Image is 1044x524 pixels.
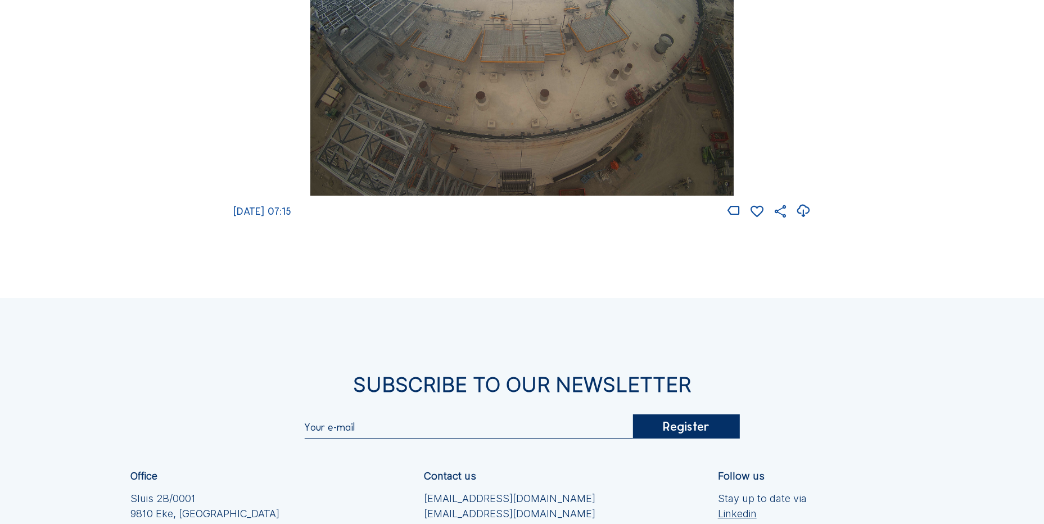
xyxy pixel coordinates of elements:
input: Your e-mail [304,421,633,433]
div: Contact us [424,471,476,481]
a: [EMAIL_ADDRESS][DOMAIN_NAME] [424,491,595,506]
div: Office [130,471,157,481]
a: Linkedin [718,506,807,521]
a: [EMAIL_ADDRESS][DOMAIN_NAME] [424,506,595,521]
span: [DATE] 07:15 [233,205,291,218]
div: Register [633,414,739,439]
div: Subscribe to our newsletter [130,374,914,395]
div: Follow us [718,471,765,481]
